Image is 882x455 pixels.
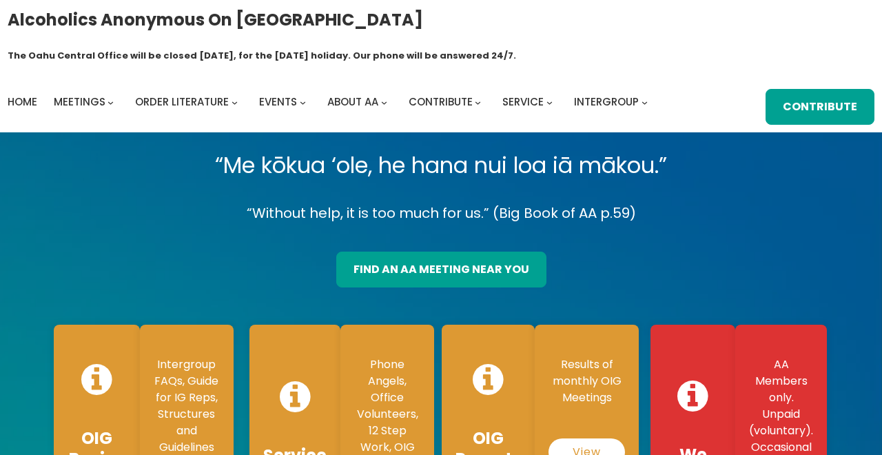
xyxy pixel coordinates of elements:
[259,94,297,109] span: Events
[327,92,378,112] a: About AA
[44,201,838,225] p: “Without help, it is too much for us.” (Big Book of AA p.59)
[642,99,648,105] button: Intergroup submenu
[54,94,105,109] span: Meetings
[107,99,114,105] button: Meetings submenu
[336,252,546,287] a: find an aa meeting near you
[8,92,653,112] nav: Intergroup
[259,92,297,112] a: Events
[546,99,553,105] button: Service submenu
[135,94,229,109] span: Order Literature
[502,94,544,109] span: Service
[327,94,378,109] span: About AA
[502,92,544,112] a: Service
[300,99,306,105] button: Events submenu
[409,92,473,112] a: Contribute
[766,89,874,125] a: Contribute
[8,49,516,63] h1: The Oahu Central Office will be closed [DATE], for the [DATE] holiday. Our phone will be answered...
[44,146,838,185] p: “Me kōkua ‘ole, he hana nui loa iā mākou.”
[54,92,105,112] a: Meetings
[232,99,238,105] button: Order Literature submenu
[381,99,387,105] button: About AA submenu
[574,92,639,112] a: Intergroup
[475,99,481,105] button: Contribute submenu
[409,94,473,109] span: Contribute
[574,94,639,109] span: Intergroup
[8,94,37,109] span: Home
[8,92,37,112] a: Home
[548,356,625,406] p: Results of monthly OIG Meetings
[8,5,423,34] a: Alcoholics Anonymous on [GEOGRAPHIC_DATA]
